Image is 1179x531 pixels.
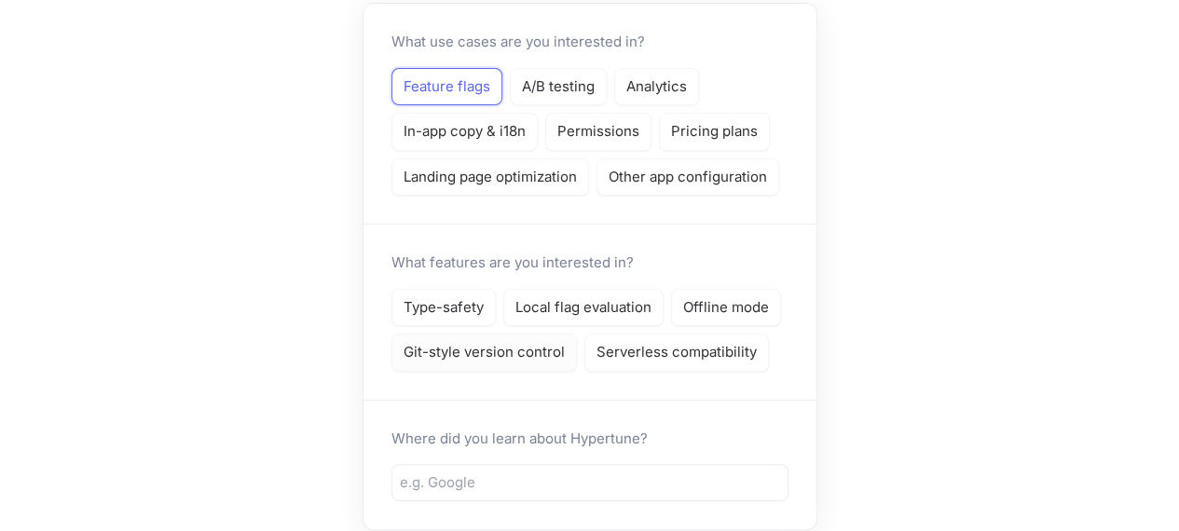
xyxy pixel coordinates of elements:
[400,472,780,494] input: e.g. Google
[404,121,526,143] p: In-app copy & i18n
[391,32,645,53] p: What use cases are you interested in?
[596,342,757,363] p: Serverless compatibility
[557,121,639,143] p: Permissions
[404,297,484,319] p: Type-safety
[671,121,758,143] p: Pricing plans
[626,76,687,98] p: Analytics
[522,76,595,98] p: A/B testing
[391,429,788,450] p: Where did you learn about Hypertune?
[683,297,769,319] p: Offline mode
[404,76,490,98] p: Feature flags
[609,167,767,188] p: Other app configuration
[515,297,651,319] p: Local flag evaluation
[404,167,577,188] p: Landing page optimization
[404,342,565,363] p: Git-style version control
[391,252,634,274] p: What features are you interested in?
